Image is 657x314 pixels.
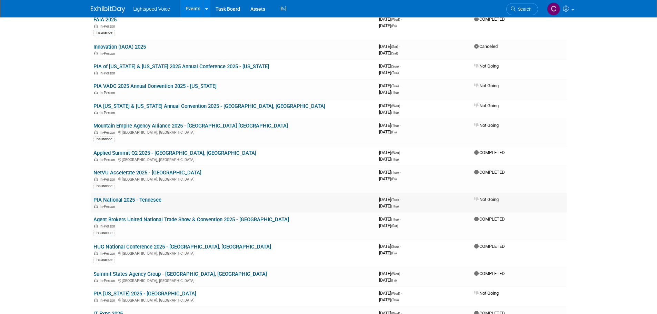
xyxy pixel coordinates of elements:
[379,170,401,175] span: [DATE]
[401,103,402,108] span: -
[547,2,560,16] img: Christopher Taylor
[391,298,399,302] span: (Thu)
[391,217,399,221] span: (Thu)
[391,177,397,181] span: (Fri)
[94,224,98,227] img: In-Person Event
[391,272,400,276] span: (Wed)
[379,123,401,128] span: [DATE]
[400,170,401,175] span: -
[93,30,115,36] div: Insurance
[391,158,399,161] span: (Thu)
[474,83,499,88] span: Not Going
[474,150,505,155] span: COMPLETED
[379,150,402,155] span: [DATE]
[391,45,398,49] span: (Sat)
[391,124,399,128] span: (Thu)
[94,298,98,302] img: In-Person Event
[93,83,217,89] a: PIA VADC 2025 Annual Convention 2025 - [US_STATE]
[379,156,399,162] span: [DATE]
[379,70,399,75] span: [DATE]
[391,24,397,28] span: (Fri)
[100,158,117,162] span: In-Person
[379,23,397,28] span: [DATE]
[100,251,117,256] span: In-Person
[379,110,399,115] span: [DATE]
[391,64,399,68] span: (Sun)
[391,51,398,55] span: (Sat)
[474,17,505,22] span: COMPLETED
[391,278,397,282] span: (Fri)
[516,7,531,12] span: Search
[379,297,399,302] span: [DATE]
[93,291,196,297] a: PIA [US_STATE] 2025 - [GEOGRAPHIC_DATA]
[391,71,399,75] span: (Tue)
[93,257,115,263] div: Insurance
[474,197,499,202] span: Not Going
[93,103,325,109] a: PIA [US_STATE] & [US_STATE] Annual Convention 2025 - [GEOGRAPHIC_DATA], [GEOGRAPHIC_DATA]
[93,156,374,162] div: [GEOGRAPHIC_DATA], [GEOGRAPHIC_DATA]
[93,17,117,23] a: FAIA 2025
[100,111,117,115] span: In-Person
[100,91,117,95] span: In-Person
[100,298,117,303] span: In-Person
[93,183,115,189] div: Insurance
[94,158,98,161] img: In-Person Event
[94,130,98,134] img: In-Person Event
[94,204,98,208] img: In-Person Event
[474,216,505,222] span: COMPLETED
[94,24,98,28] img: In-Person Event
[391,104,400,108] span: (Wed)
[399,44,400,49] span: -
[474,44,498,49] span: Canceled
[94,278,98,282] img: In-Person Event
[474,291,499,296] span: Not Going
[93,277,374,283] div: [GEOGRAPHIC_DATA], [GEOGRAPHIC_DATA]
[379,291,402,296] span: [DATE]
[100,177,117,182] span: In-Person
[401,150,402,155] span: -
[400,63,401,69] span: -
[93,297,374,303] div: [GEOGRAPHIC_DATA], [GEOGRAPHIC_DATA]
[379,223,398,228] span: [DATE]
[100,71,117,75] span: In-Person
[94,51,98,55] img: In-Person Event
[379,250,397,255] span: [DATE]
[94,111,98,114] img: In-Person Event
[379,197,401,202] span: [DATE]
[474,244,505,249] span: COMPLETED
[93,176,374,182] div: [GEOGRAPHIC_DATA], [GEOGRAPHIC_DATA]
[93,150,256,156] a: Applied Summit Q2 2025 - [GEOGRAPHIC_DATA], [GEOGRAPHIC_DATA]
[391,224,398,228] span: (Sat)
[391,84,399,88] span: (Tue)
[93,44,146,50] a: Innovation (IAOA) 2025
[93,216,289,223] a: Agent Brokers United National Trade Show & Convention 2025 - [GEOGRAPHIC_DATA]
[379,44,400,49] span: [DATE]
[379,63,401,69] span: [DATE]
[391,151,400,155] span: (Wed)
[391,198,399,202] span: (Tue)
[94,251,98,255] img: In-Person Event
[400,197,401,202] span: -
[93,271,267,277] a: Summit States Agency Group - [GEOGRAPHIC_DATA], [GEOGRAPHIC_DATA]
[93,136,115,142] div: Insurance
[401,291,402,296] span: -
[391,245,399,249] span: (Sun)
[94,71,98,74] img: In-Person Event
[94,91,98,94] img: In-Person Event
[379,103,402,108] span: [DATE]
[474,123,499,128] span: Not Going
[474,103,499,108] span: Not Going
[401,17,402,22] span: -
[506,3,538,15] a: Search
[379,244,401,249] span: [DATE]
[100,224,117,229] span: In-Person
[100,204,117,209] span: In-Person
[100,51,117,56] span: In-Person
[93,63,269,70] a: PIA of [US_STATE] & [US_STATE] 2025 Annual Conference 2025 - [US_STATE]
[379,50,398,55] span: [DATE]
[379,216,401,222] span: [DATE]
[400,244,401,249] span: -
[91,6,125,13] img: ExhibitDay
[93,123,288,129] a: Mountain Empire Agency Alliance 2025 - [GEOGRAPHIC_DATA] [GEOGRAPHIC_DATA]
[400,83,401,88] span: -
